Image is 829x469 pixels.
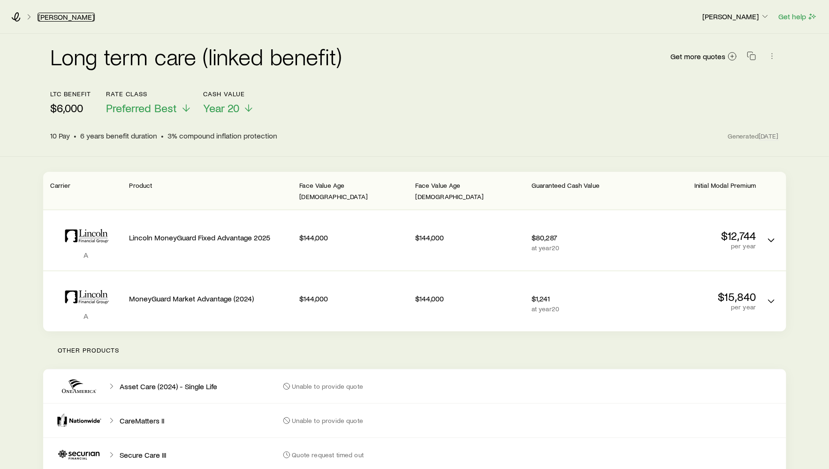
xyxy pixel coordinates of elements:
[778,11,818,22] button: Get help
[81,131,158,140] span: 6 years benefit duration
[694,181,756,189] span: Initial Modal Premium
[120,416,165,425] p: CareMatters II
[43,331,786,369] p: Other products
[416,233,524,242] p: $144,000
[299,294,408,303] p: $144,000
[671,53,726,60] span: Get more quotes
[647,290,756,303] p: $15,840
[702,11,770,23] button: [PERSON_NAME]
[532,244,640,252] p: at year 20
[51,311,122,321] p: A
[51,131,70,140] span: 10 Pay
[647,229,756,242] p: $12,744
[106,90,192,115] button: Rate ClassPreferred Best
[292,383,364,390] p: Unable to provide quote
[203,101,239,115] span: Year 20
[299,181,368,200] span: Face Value Age [DEMOGRAPHIC_DATA]
[51,250,122,260] p: A
[670,51,738,62] a: Get more quotes
[416,181,484,200] span: Face Value Age [DEMOGRAPHIC_DATA]
[120,450,167,460] p: Secure Care III
[51,45,342,68] h2: Long term care (linked benefit)
[728,132,778,140] span: Generated
[292,451,364,459] p: Quote request timed out
[129,181,152,189] span: Product
[532,305,640,313] p: at year 20
[120,382,218,391] p: Asset Care (2024) - Single Life
[203,90,254,115] button: Cash ValueYear 20
[292,417,364,424] p: Unable to provide quote
[759,132,779,140] span: [DATE]
[647,242,756,250] p: per year
[51,90,91,98] p: ltc benefit
[299,233,408,242] p: $144,000
[532,294,640,303] p: $1,241
[38,13,95,22] a: [PERSON_NAME]
[43,172,786,331] div: LTC linked benefit quotes
[168,131,278,140] span: 3% compound inflation protection
[203,90,254,98] p: Cash Value
[129,233,292,242] p: Lincoln MoneyGuard Fixed Advantage 2025
[702,12,770,21] p: [PERSON_NAME]
[106,101,177,115] span: Preferred Best
[74,131,77,140] span: •
[532,181,600,189] span: Guaranteed Cash Value
[51,181,71,189] span: Carrier
[161,131,164,140] span: •
[51,101,91,115] p: $6,000
[647,303,756,311] p: per year
[416,294,524,303] p: $144,000
[129,294,292,303] p: MoneyGuard Market Advantage (2024)
[532,233,640,242] p: $80,287
[106,90,192,98] p: Rate Class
